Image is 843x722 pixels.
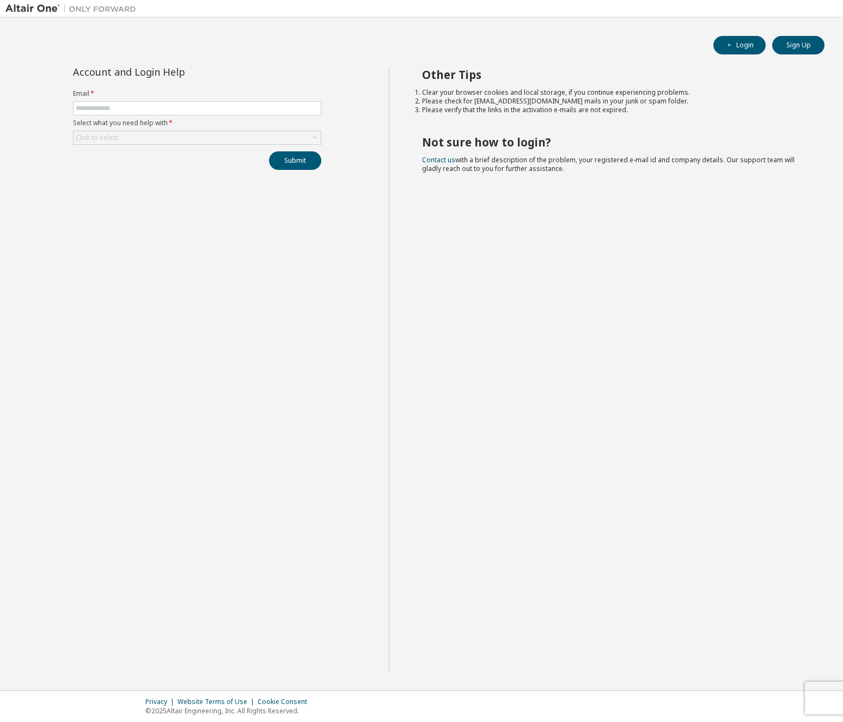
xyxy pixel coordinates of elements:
a: Contact us [422,155,455,164]
h2: Not sure how to login? [422,135,805,149]
li: Please check for [EMAIL_ADDRESS][DOMAIN_NAME] mails in your junk or spam folder. [422,97,805,106]
button: Submit [269,151,321,170]
img: Altair One [5,3,142,14]
label: Select what you need help with [73,119,321,127]
div: Click to select [74,131,321,144]
p: © 2025 Altair Engineering, Inc. All Rights Reserved. [145,706,314,715]
button: Login [713,36,766,54]
div: Privacy [145,697,178,706]
div: Website Terms of Use [178,697,258,706]
span: with a brief description of the problem, your registered e-mail id and company details. Our suppo... [422,155,795,173]
li: Clear your browser cookies and local storage, if you continue experiencing problems. [422,88,805,97]
label: Email [73,89,321,98]
li: Please verify that the links in the activation e-mails are not expired. [422,106,805,114]
button: Sign Up [772,36,824,54]
div: Account and Login Help [73,68,272,76]
div: Cookie Consent [258,697,314,706]
h2: Other Tips [422,68,805,82]
div: Click to select [76,133,118,142]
